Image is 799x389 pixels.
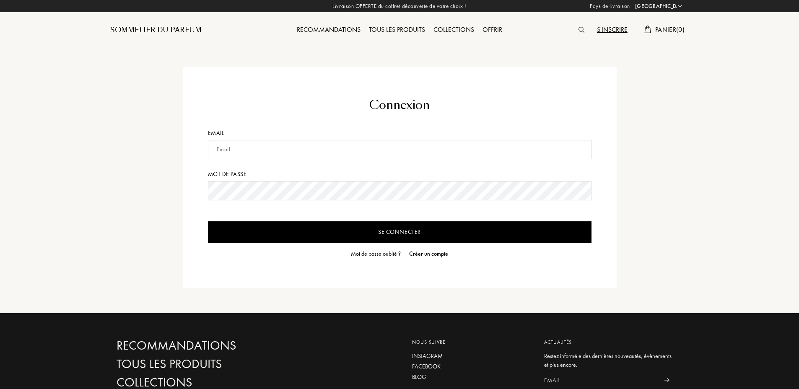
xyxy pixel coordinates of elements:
div: Collections [429,25,478,36]
div: S'inscrire [593,25,632,36]
div: Actualités [544,338,676,346]
div: Email [208,129,591,137]
div: Offrir [478,25,506,36]
span: Pays de livraison : [590,2,633,10]
input: Se connecter [208,221,591,243]
a: Créer un compte [405,249,448,258]
div: Connexion [208,96,591,114]
div: Tous les produits [365,25,429,36]
a: Instagram [412,352,532,360]
a: Sommelier du Parfum [110,25,202,35]
div: Créer un compte [409,249,448,258]
div: Restez informé.e des dernières nouveautés, évènements et plus encore. [544,352,676,369]
span: Panier ( 0 ) [655,25,685,34]
a: Blog [412,373,532,381]
a: S'inscrire [593,25,632,34]
a: Collections [429,25,478,34]
img: search_icn.svg [578,27,584,33]
a: Tous les produits [117,357,297,371]
a: Tous les produits [365,25,429,34]
img: news_send.svg [664,378,669,382]
a: Offrir [478,25,506,34]
a: Recommandations [293,25,365,34]
img: cart.svg [644,26,651,33]
div: Recommandations [293,25,365,36]
a: Facebook [412,362,532,371]
div: Nous suivre [412,338,532,346]
div: Mot de passe [208,170,591,179]
a: Recommandations [117,338,297,353]
input: Email [208,140,591,159]
div: Mot de passe oublié ? [351,249,401,258]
